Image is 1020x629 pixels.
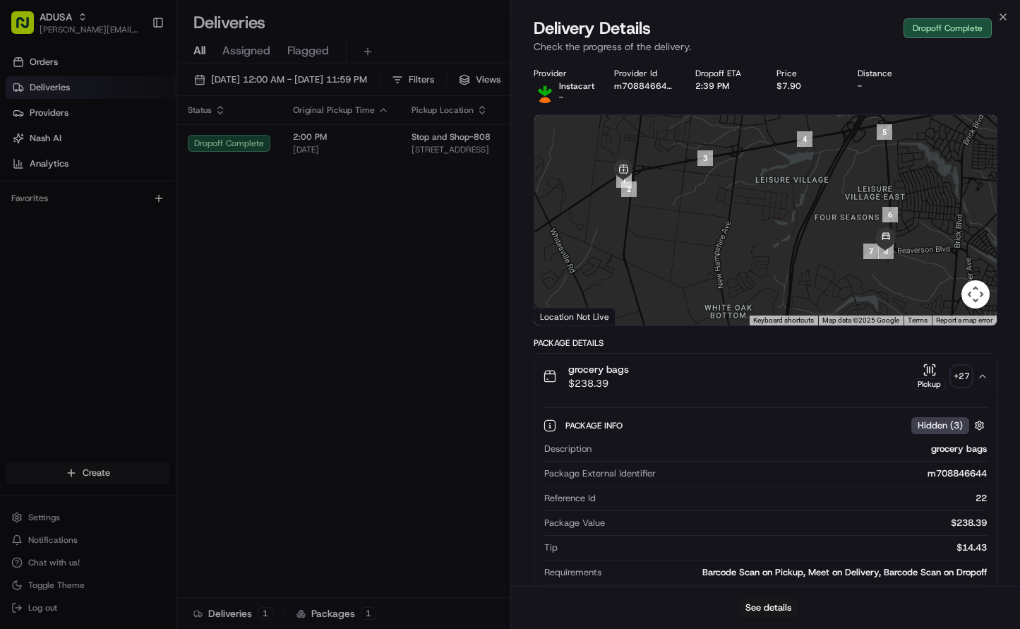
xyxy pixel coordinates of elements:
button: Keyboard shortcuts [753,316,814,325]
a: Report a map error [936,316,992,324]
div: $238.39 [611,517,988,529]
span: Map data ©2025 Google [822,316,899,324]
div: Package Details [534,337,998,349]
span: Hidden ( 3 ) [918,419,963,432]
div: Start new chat [48,135,232,149]
span: - [559,92,563,103]
div: Provider Id [614,68,673,79]
div: grocery bags$238.39Pickup+27 [534,399,997,629]
span: Package External Identifier [544,467,656,480]
img: 1736555255976-a54dd68f-1ca7-489b-9aae-adbdc363a1c4 [14,135,40,160]
div: Provider [534,68,592,79]
div: 5 [877,124,892,140]
button: Pickup [913,363,946,390]
button: Pickup+27 [913,363,971,390]
p: Check the progress of the delivery. [534,40,998,54]
div: 22 [601,492,988,505]
span: grocery bags [568,362,629,376]
button: Start new chat [240,139,257,156]
span: Reference Id [544,492,596,505]
span: Package Info [565,420,625,431]
button: grocery bags$238.39Pickup+27 [534,354,997,399]
span: Tip [544,541,558,554]
button: Hidden (3) [911,417,988,434]
span: API Documentation [133,205,227,219]
a: 📗Knowledge Base [8,199,114,224]
div: 📗 [14,206,25,217]
div: grocery bags [597,443,988,455]
div: m708846644 [661,467,988,480]
div: 💻 [119,206,131,217]
div: Dropoff ETA [695,68,754,79]
div: Barcode Scan on Pickup, Meet on Delivery, Barcode Scan on Dropoff [607,566,988,579]
div: $7.90 [776,80,835,92]
span: Knowledge Base [28,205,108,219]
div: - [858,80,916,92]
div: + 27 [952,366,971,386]
a: 💻API Documentation [114,199,232,224]
div: We're available if you need us! [48,149,179,160]
img: profile_instacart_ahold_partner.png [534,80,556,103]
input: Clear [37,91,233,106]
div: 2 [621,181,637,197]
div: 2:39 PM [695,80,754,92]
div: 3 [697,150,713,166]
div: 8 [878,244,894,259]
img: Google [538,307,584,325]
button: m708846644 [614,80,673,92]
span: Pylon [140,239,171,250]
button: See details [739,598,798,618]
div: 6 [882,207,898,222]
div: Pickup [913,378,946,390]
div: 4 [797,131,812,147]
a: Powered byPylon [100,239,171,250]
span: Description [544,443,592,455]
div: 7 [863,244,879,259]
span: Delivery Details [534,17,651,40]
div: Price [776,68,835,79]
div: $14.43 [563,541,988,554]
span: Package Value [544,517,605,529]
a: Terms (opens in new tab) [908,316,928,324]
span: Instacart [559,80,594,92]
a: Open this area in Google Maps (opens a new window) [538,307,584,325]
span: Requirements [544,566,601,579]
p: Welcome 👋 [14,56,257,79]
div: Location Not Live [534,308,616,325]
button: Map camera controls [961,280,990,308]
div: Distance [858,68,916,79]
img: Nash [14,14,42,42]
span: $238.39 [568,376,629,390]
